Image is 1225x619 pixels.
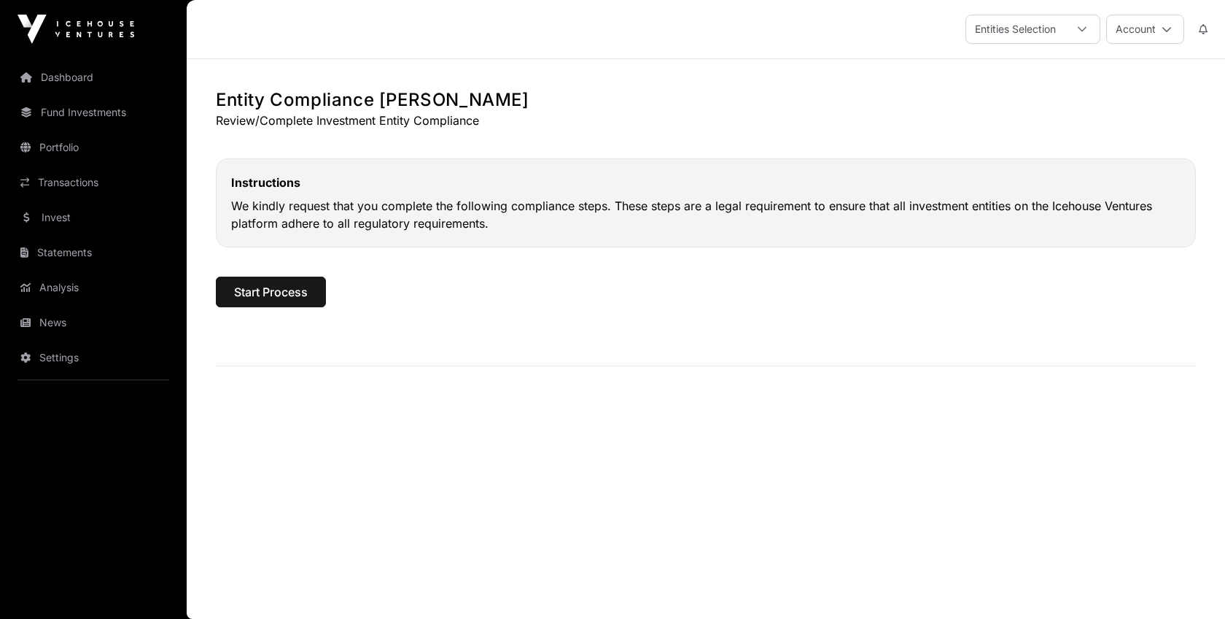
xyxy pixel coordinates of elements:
[234,283,308,301] span: Start Process
[231,175,300,190] strong: Instructions
[12,96,175,128] a: Fund Investments
[216,88,1196,112] h1: Entity Compliance [PERSON_NAME]
[17,15,134,44] img: Icehouse Ventures Logo
[12,237,175,269] a: Statements
[216,277,326,307] button: Start Process
[231,197,1181,232] p: We kindly request that you complete the following compliance steps. These steps are a legal requi...
[12,61,175,93] a: Dashboard
[12,272,175,304] a: Analysis
[12,201,175,234] a: Invest
[12,342,175,374] a: Settings
[966,15,1065,43] div: Entities Selection
[12,131,175,164] a: Portfolio
[12,166,175,199] a: Transactions
[1106,15,1184,44] button: Account
[216,291,326,306] a: Start Process
[216,112,1196,129] p: Review/Complete Investment Entity Compliance
[12,307,175,339] a: News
